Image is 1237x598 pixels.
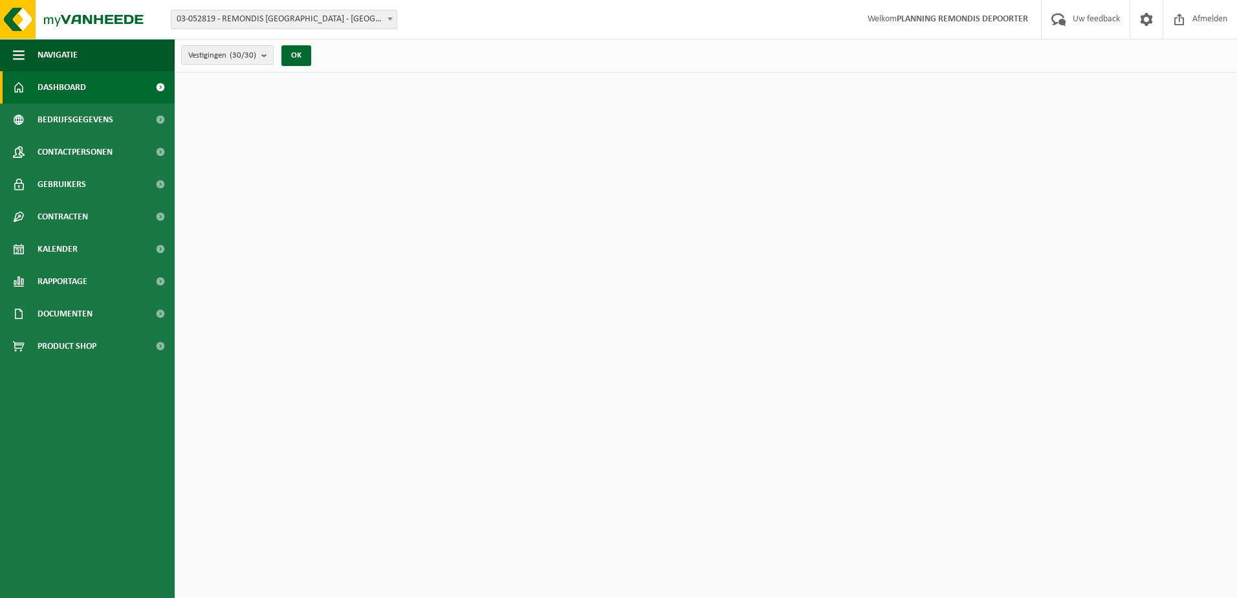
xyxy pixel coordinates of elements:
[897,14,1028,24] strong: PLANNING REMONDIS DEPOORTER
[281,45,311,66] button: OK
[38,201,88,233] span: Contracten
[38,104,113,136] span: Bedrijfsgegevens
[38,298,93,330] span: Documenten
[171,10,397,29] span: 03-052819 - REMONDIS WEST-VLAANDEREN - OOSTENDE
[38,265,87,298] span: Rapportage
[188,46,256,65] span: Vestigingen
[171,10,397,28] span: 03-052819 - REMONDIS WEST-VLAANDEREN - OOSTENDE
[38,330,96,362] span: Product Shop
[38,39,78,71] span: Navigatie
[181,45,274,65] button: Vestigingen(30/30)
[38,136,113,168] span: Contactpersonen
[38,71,86,104] span: Dashboard
[38,233,78,265] span: Kalender
[38,168,86,201] span: Gebruikers
[230,51,256,60] count: (30/30)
